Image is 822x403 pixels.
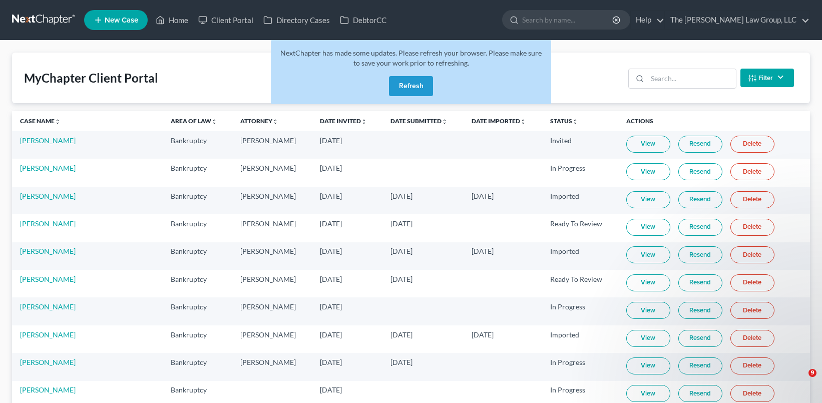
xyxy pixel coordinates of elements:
a: Client Portal [193,11,258,29]
a: View [626,219,670,236]
td: Bankruptcy [163,353,232,380]
a: View [626,274,670,291]
td: Bankruptcy [163,270,232,297]
a: View [626,385,670,402]
td: In Progress [542,159,618,186]
i: unfold_more [55,119,61,125]
a: [PERSON_NAME] [20,330,76,339]
td: Imported [542,187,618,214]
td: Bankruptcy [163,214,232,242]
span: New Case [105,17,138,24]
a: [PERSON_NAME] [20,358,76,366]
a: [PERSON_NAME] [20,275,76,283]
a: Help [631,11,664,29]
td: [PERSON_NAME] [232,325,312,353]
span: [DATE] [320,192,342,200]
td: Ready To Review [542,270,618,297]
a: Delete [730,191,774,208]
span: [DATE] [320,247,342,255]
a: Delete [730,163,774,180]
a: [PERSON_NAME] [20,192,76,200]
span: [DATE] [320,275,342,283]
span: [DATE] [390,358,413,366]
td: Bankruptcy [163,325,232,353]
a: View [626,302,670,319]
button: Filter [740,69,794,87]
a: Resend [678,191,722,208]
a: Resend [678,136,722,153]
button: Refresh [389,76,433,96]
i: unfold_more [211,119,217,125]
a: Resend [678,163,722,180]
a: DebtorCC [335,11,391,29]
span: [DATE] [390,247,413,255]
td: [PERSON_NAME] [232,159,312,186]
td: [PERSON_NAME] [232,214,312,242]
td: Invited [542,131,618,159]
a: Area of Lawunfold_more [171,117,217,125]
td: Bankruptcy [163,297,232,325]
a: [PERSON_NAME] [20,385,76,394]
a: View [626,163,670,180]
td: [PERSON_NAME] [232,187,312,214]
td: Ready To Review [542,214,618,242]
a: View [626,357,670,374]
i: unfold_more [520,119,526,125]
td: Bankruptcy [163,187,232,214]
a: Date Submittedunfold_more [390,117,448,125]
span: [DATE] [320,385,342,394]
a: View [626,330,670,347]
span: NextChapter has made some updates. Please refresh your browser. Please make sure to save your wor... [280,49,542,67]
a: View [626,246,670,263]
i: unfold_more [272,119,278,125]
span: 9 [808,369,816,377]
td: Imported [542,325,618,353]
div: MyChapter Client Portal [24,70,158,86]
td: [PERSON_NAME] [232,353,312,380]
a: Delete [730,136,774,153]
td: Bankruptcy [163,159,232,186]
a: Resend [678,385,722,402]
td: [PERSON_NAME] [232,131,312,159]
td: [PERSON_NAME] [232,270,312,297]
span: [DATE] [472,192,494,200]
input: Search by name... [522,11,614,29]
a: Directory Cases [258,11,335,29]
a: [PERSON_NAME] [20,136,76,145]
span: [DATE] [320,164,342,172]
a: [PERSON_NAME] [20,164,76,172]
span: [DATE] [320,302,342,311]
span: [DATE] [472,247,494,255]
a: Date Invitedunfold_more [320,117,367,125]
td: In Progress [542,297,618,325]
td: [PERSON_NAME] [232,242,312,270]
a: Date Importedunfold_more [472,117,526,125]
span: [DATE] [320,358,342,366]
a: Case Nameunfold_more [20,117,61,125]
span: [DATE] [472,330,494,339]
a: [PERSON_NAME] [20,219,76,228]
a: [PERSON_NAME] [20,247,76,255]
span: [DATE] [320,136,342,145]
td: In Progress [542,353,618,380]
th: Actions [618,111,810,131]
span: [DATE] [390,275,413,283]
a: The [PERSON_NAME] Law Group, LLC [665,11,809,29]
td: Bankruptcy [163,131,232,159]
span: [DATE] [320,330,342,339]
span: [DATE] [390,192,413,200]
i: unfold_more [361,119,367,125]
a: [PERSON_NAME] [20,302,76,311]
a: View [626,136,670,153]
a: Attorneyunfold_more [240,117,278,125]
span: [DATE] [390,330,413,339]
td: Bankruptcy [163,242,232,270]
span: [DATE] [320,219,342,228]
a: Statusunfold_more [550,117,578,125]
td: Imported [542,242,618,270]
a: View [626,191,670,208]
a: Home [151,11,193,29]
iframe: Intercom live chat [788,369,812,393]
i: unfold_more [572,119,578,125]
a: Delete [730,385,774,402]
